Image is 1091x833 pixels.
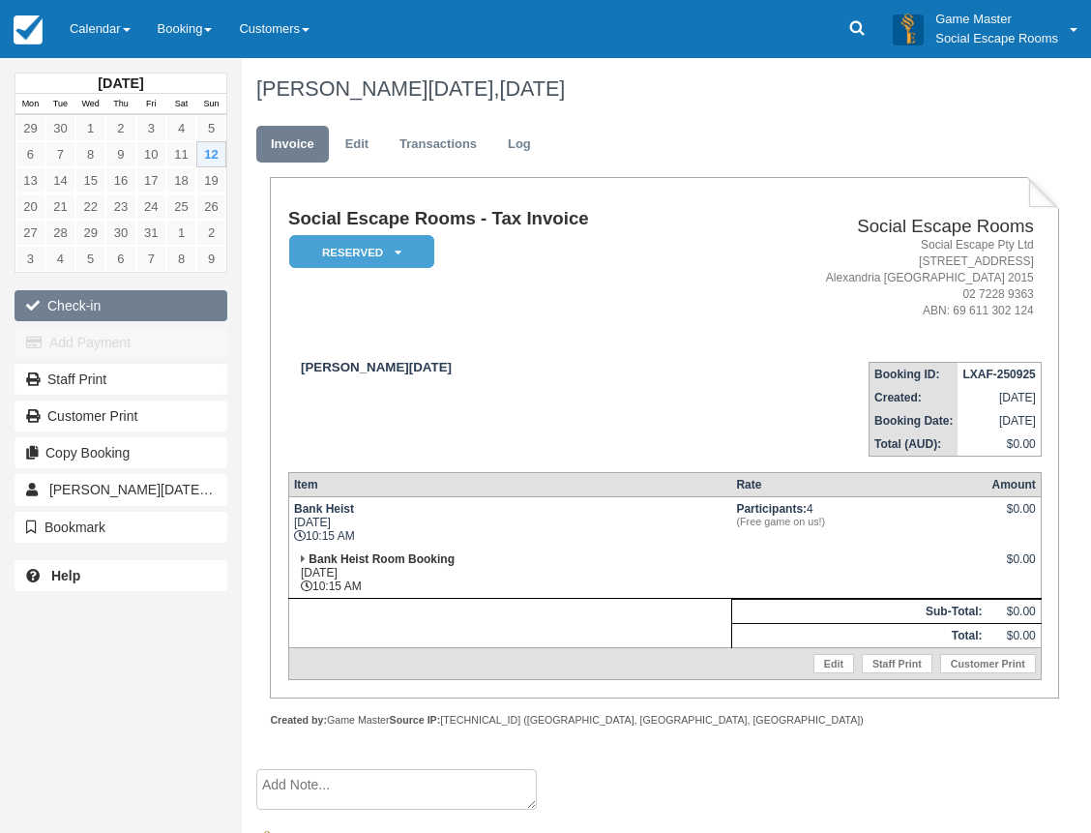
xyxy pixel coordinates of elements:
a: Transactions [385,126,491,164]
a: Edit [331,126,383,164]
a: 30 [105,220,135,246]
a: 28 [45,220,75,246]
div: $0.00 [991,552,1035,581]
th: Total: [731,624,987,648]
a: 4 [166,115,196,141]
th: Item [288,473,731,497]
h2: Social Escape Rooms [728,217,1034,237]
a: 14 [45,167,75,193]
p: Social Escape Rooms [935,29,1058,48]
div: Game Master [TECHNICAL_ID] ([GEOGRAPHIC_DATA], [GEOGRAPHIC_DATA], [GEOGRAPHIC_DATA]) [270,713,1059,728]
a: 19 [196,167,226,193]
td: [DATE] 10:15 AM [288,548,731,599]
a: 8 [166,246,196,272]
a: 16 [105,167,135,193]
th: Thu [105,94,135,115]
a: 3 [136,115,166,141]
a: 21 [45,193,75,220]
b: Help [51,568,80,583]
a: Customer Print [940,654,1036,673]
th: Fri [136,94,166,115]
img: A3 [893,14,924,45]
button: Check-in [15,290,227,321]
a: [PERSON_NAME][DATE] 1 [15,474,227,505]
a: Reserved [288,234,428,270]
a: 1 [166,220,196,246]
a: 29 [15,115,45,141]
a: 30 [45,115,75,141]
a: 5 [196,115,226,141]
a: 8 [75,141,105,167]
a: 24 [136,193,166,220]
a: 7 [136,246,166,272]
a: 5 [75,246,105,272]
a: 31 [136,220,166,246]
address: Social Escape Pty Ltd [STREET_ADDRESS] Alexandria [GEOGRAPHIC_DATA] 2015 02 7228 9363 ABN: 69 611... [728,237,1034,320]
th: Tue [45,94,75,115]
h1: [PERSON_NAME][DATE], [256,77,1046,101]
em: Reserved [289,235,434,269]
a: 1 [75,115,105,141]
a: 11 [166,141,196,167]
em: (Free game on us!) [736,516,982,527]
p: Game Master [935,10,1058,29]
a: 17 [136,167,166,193]
strong: [PERSON_NAME][DATE] [301,360,452,374]
a: 29 [75,220,105,246]
a: 3 [15,246,45,272]
a: 9 [105,141,135,167]
span: [DATE] [499,76,565,101]
a: Invoice [256,126,329,164]
strong: LXAF-250925 [962,368,1035,381]
a: 27 [15,220,45,246]
td: 4 [731,497,987,549]
a: Customer Print [15,401,227,431]
a: 6 [105,246,135,272]
a: 25 [166,193,196,220]
a: Edit [813,654,854,673]
th: Sat [166,94,196,115]
a: 6 [15,141,45,167]
a: 2 [196,220,226,246]
th: Sun [196,94,226,115]
img: checkfront-main-nav-mini-logo.png [14,15,43,45]
a: 10 [136,141,166,167]
div: $0.00 [991,502,1035,531]
th: Mon [15,94,45,115]
a: 4 [45,246,75,272]
th: Rate [731,473,987,497]
a: 18 [166,167,196,193]
a: Log [493,126,545,164]
strong: Bank Heist Room Booking [309,552,455,566]
a: 15 [75,167,105,193]
a: 2 [105,115,135,141]
strong: Participants [736,502,807,516]
th: Wed [75,94,105,115]
a: Help [15,560,227,591]
th: Booking ID: [870,363,958,387]
button: Add Payment [15,327,227,358]
a: 22 [75,193,105,220]
th: Amount [987,473,1041,497]
strong: Created by: [270,714,327,726]
a: Staff Print [15,364,227,395]
th: Sub-Total: [731,600,987,624]
strong: Bank Heist [294,502,354,516]
th: Created: [870,386,958,409]
td: [DATE] 10:15 AM [288,497,731,549]
a: 26 [196,193,226,220]
strong: [DATE] [98,75,143,91]
td: [DATE] [958,386,1041,409]
a: 9 [196,246,226,272]
a: 7 [45,141,75,167]
a: 20 [15,193,45,220]
a: 12 [196,141,226,167]
td: $0.00 [987,624,1041,648]
strong: Source IP: [390,714,441,726]
td: $0.00 [958,432,1041,457]
span: 1 [207,482,225,499]
span: [PERSON_NAME][DATE] [49,482,213,497]
td: [DATE] [958,409,1041,432]
a: 23 [105,193,135,220]
th: Total (AUD): [870,432,958,457]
